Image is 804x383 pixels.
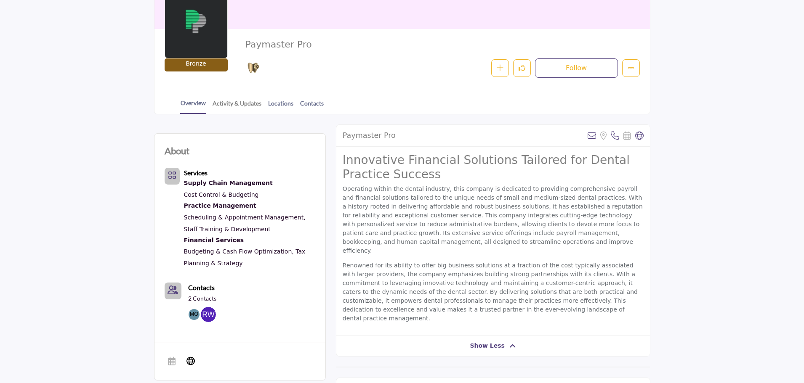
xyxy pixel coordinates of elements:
b: Contacts [188,283,215,291]
b: Services [184,169,208,177]
a: Services [184,170,208,177]
img: Melissa O. [186,307,202,322]
span: Show Less [470,341,505,350]
button: More details [622,59,640,77]
a: Locations [268,99,294,114]
div: Optimizing operations, staff coordination, and patient flow for efficient practice management. [184,201,315,211]
a: Cost Control & Budgeting [184,191,259,198]
img: Bronze Sponsorships [247,62,260,74]
a: Supply Chain Management [184,178,315,189]
a: Practice Management [184,201,315,211]
a: Activity & Updates [212,99,262,114]
a: Link of redirect to contact page [165,283,181,299]
button: Like [513,59,531,77]
a: Budgeting & Cash Flow Optimization, [184,248,294,255]
button: Contact-Employee Icon [165,283,181,299]
h2: Innovative Financial Solutions Tailored for Dental Practice Success [343,153,644,181]
a: Contacts [188,283,215,293]
div: Ensuring cost-effective procurement, inventory control, and quality dental supplies. [184,178,315,189]
h2: About [165,144,189,158]
p: Renowned for its ability to offer big business solutions at a fraction of the cost typically asso... [343,261,644,323]
h2: Paymaster Pro [245,39,477,50]
div: Providing billing, payment solutions, loans, and tax planning for dental practices. [184,235,315,246]
a: Contacts [300,99,324,114]
p: Bronze [186,59,206,68]
a: 2 Contacts [188,294,216,303]
img: RJ W. [201,307,216,322]
a: Staff Training & Development [184,226,271,232]
button: Category Icon [165,168,180,185]
h2: Paymaster Pro [343,131,396,140]
a: Overview [180,98,206,114]
a: Scheduling & Appointment Management, [184,214,306,221]
p: Operating within the dental industry, this company is dedicated to providing comprehensive payrol... [343,185,644,255]
button: Follow [535,58,618,78]
a: Financial Services [184,235,315,246]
